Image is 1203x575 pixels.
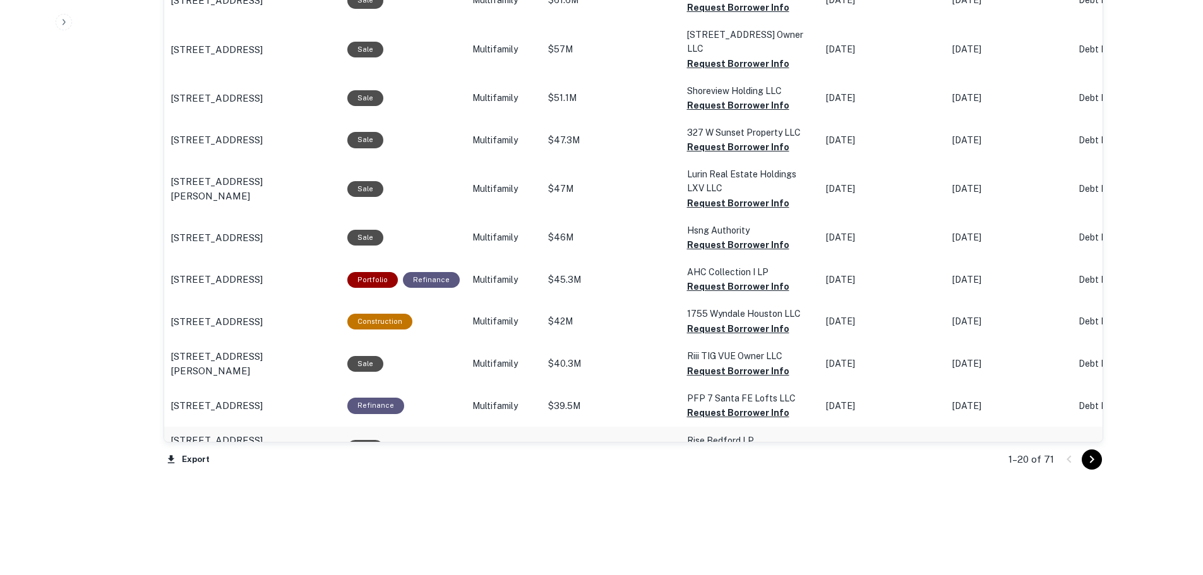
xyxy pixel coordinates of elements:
p: Debt Fund [1079,92,1180,105]
p: Multifamily [472,357,536,370]
p: [DATE] [952,400,1066,413]
p: [STREET_ADDRESS] Owner LLC [687,28,813,56]
a: [STREET_ADDRESS] [171,230,335,246]
div: Sale [347,90,383,106]
button: Request Borrower Info [687,321,789,336]
p: $57M [548,43,674,56]
a: [STREET_ADDRESS][PERSON_NAME] [171,349,335,379]
p: [STREET_ADDRESS] [171,133,263,148]
p: [DATE] [826,357,940,370]
p: [DATE] [952,315,1066,328]
p: [STREET_ADDRESS] [171,230,263,246]
p: $39.5M [548,400,674,413]
div: This loan purpose was for refinancing [403,272,460,288]
a: [STREET_ADDRESS] [171,314,335,329]
p: [STREET_ADDRESS] [171,42,263,57]
div: This loan purpose was for construction [347,314,412,329]
button: Go to next page [1082,449,1102,470]
p: [DATE] [826,134,940,147]
p: 327 W Sunset Property LLC [687,126,813,139]
button: Request Borrower Info [687,98,789,113]
a: [STREET_ADDRESS] [171,133,335,148]
button: Request Borrower Info [687,196,789,211]
div: Sale [347,356,383,372]
p: [DATE] [952,134,1066,147]
p: [DATE] [826,182,940,196]
p: $51.1M [548,92,674,105]
div: This loan purpose was for refinancing [347,398,404,413]
p: Debt Fund [1079,231,1180,244]
p: 1755 Wyndale Houston LLC [687,307,813,321]
p: Multifamily [472,315,536,328]
div: Sale [347,42,383,57]
div: Sale [347,132,383,148]
p: [DATE] [826,43,940,56]
div: Sale [347,181,383,197]
p: Debt Fund [1079,315,1180,328]
a: [STREET_ADDRESS] [171,398,335,413]
p: $42M [548,315,674,328]
p: Debt Fund [1079,182,1180,196]
p: Lurin Real Estate Holdings LXV LLC [687,167,813,195]
p: [DATE] [826,273,940,287]
p: [DATE] [826,231,940,244]
p: $45.3M [548,273,674,287]
p: [STREET_ADDRESS] [171,314,263,329]
p: [DATE] [826,92,940,105]
p: AHC Collection I LP [687,265,813,279]
p: Multifamily [472,134,536,147]
p: [DATE] [952,231,1066,244]
button: Request Borrower Info [687,139,789,155]
p: Multifamily [472,43,536,56]
div: Sale [347,440,383,456]
p: $40.3M [548,357,674,370]
p: Debt Fund [1079,134,1180,147]
p: [DATE] [952,357,1066,370]
a: [STREET_ADDRESS][PERSON_NAME] [171,433,335,463]
div: Sale [347,230,383,246]
p: [DATE] [952,273,1066,287]
p: $46M [548,231,674,244]
p: 1–20 of 71 [1008,452,1054,467]
p: Multifamily [472,231,536,244]
iframe: Chat Widget [1140,474,1203,535]
div: This is a portfolio loan with 5 properties [347,272,398,288]
p: Multifamily [472,400,536,413]
p: [STREET_ADDRESS] [171,272,263,287]
p: [DATE] [952,441,1066,454]
p: Multifamily [472,441,536,454]
p: Multifamily [472,273,536,287]
p: Debt Fund [1079,43,1180,56]
p: [DATE] [826,315,940,328]
p: Shoreview Holding LLC [687,84,813,98]
p: [DATE] [952,182,1066,196]
p: Debt Fund [1079,357,1180,370]
p: Riii TIG VUE Owner LLC [687,349,813,363]
button: Request Borrower Info [687,279,789,294]
p: Debt Fund [1079,441,1180,454]
p: Debt Fund [1079,400,1180,413]
p: Rise Bedford LP [687,434,813,448]
p: Multifamily [472,92,536,105]
a: [STREET_ADDRESS][PERSON_NAME] [171,174,335,204]
p: [DATE] [952,43,1066,56]
p: Multifamily [472,182,536,196]
p: $47M [548,182,674,196]
p: Hsng Authority [687,223,813,237]
button: Request Borrower Info [687,56,789,71]
p: [DATE] [952,92,1066,105]
p: [DATE] [826,400,940,413]
button: Request Borrower Info [687,237,789,252]
p: $38.9M [548,441,674,454]
p: [STREET_ADDRESS] [171,398,263,413]
a: [STREET_ADDRESS] [171,272,335,287]
button: Export [164,450,213,469]
p: Debt Fund [1079,273,1180,287]
p: $47.3M [548,134,674,147]
p: [DATE] [826,441,940,454]
p: [STREET_ADDRESS] [171,91,263,106]
button: Request Borrower Info [687,405,789,420]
